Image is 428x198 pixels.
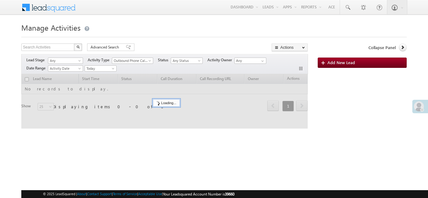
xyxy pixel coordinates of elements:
a: Contact Support [87,192,112,196]
span: Outbound Phone Call Activity [112,58,150,63]
a: Any [48,58,83,64]
a: Terms of Service [113,192,137,196]
span: Any Status [171,58,201,63]
span: Collapse Panel [368,45,396,50]
a: Outbound Phone Call Activity [112,58,153,64]
span: Add New Lead [327,60,355,65]
span: Activity Type [88,57,112,63]
span: © 2025 LeadSquared | | | | | [43,191,234,197]
span: Activity Owner [207,57,234,63]
button: Actions [272,43,308,51]
a: Any Status [171,58,203,64]
div: Loading... [153,99,180,107]
input: Type to Search [234,58,266,64]
span: Activity Date [48,66,81,71]
span: Status [158,57,171,63]
a: Show All Items [258,58,266,64]
a: Today [85,65,117,72]
img: Search [76,45,80,48]
span: 39660 [225,192,234,196]
span: Lead Stage [26,57,47,63]
a: Acceptable Use [138,192,162,196]
span: Advanced Search [91,44,121,50]
a: About [77,192,86,196]
span: Any [48,58,81,63]
span: Your Leadsquared Account Number is [163,192,234,196]
span: Today [85,66,115,71]
span: Manage Activities [21,23,81,33]
span: Date Range [26,65,48,71]
a: Activity Date [48,65,83,72]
